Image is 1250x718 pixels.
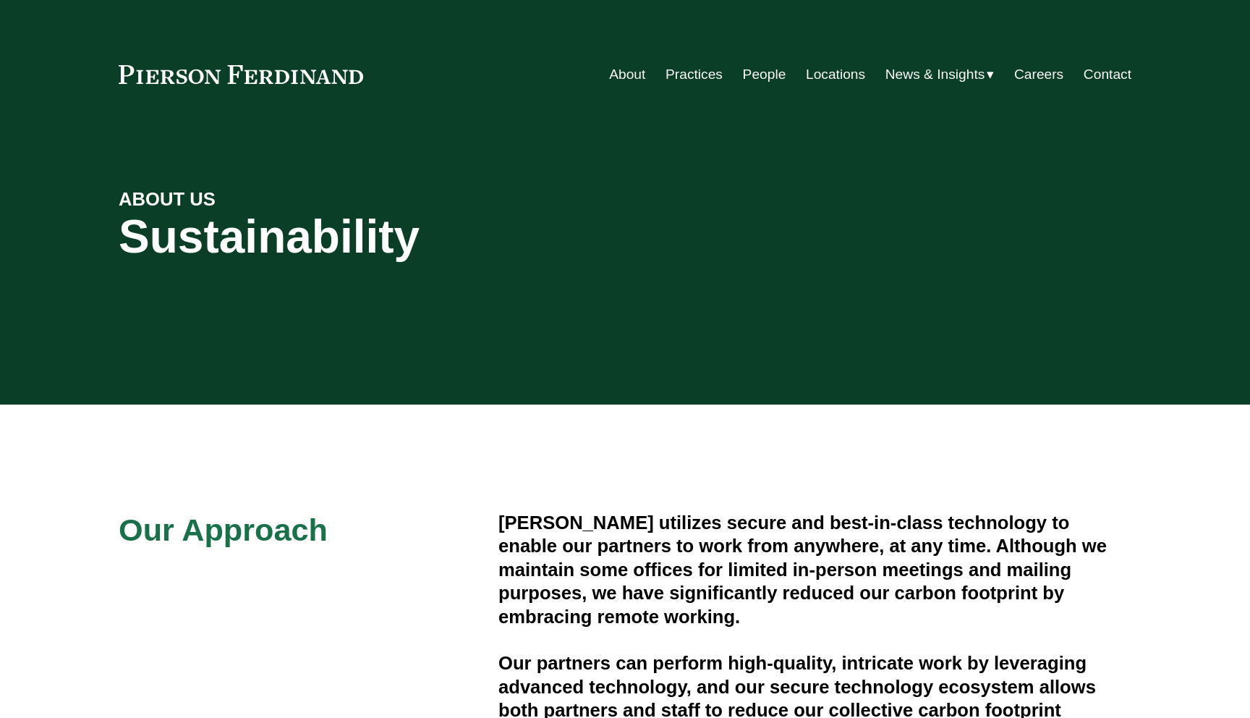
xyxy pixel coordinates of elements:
a: Careers [1014,61,1063,88]
strong: ABOUT US [119,189,216,209]
a: folder dropdown [885,61,995,88]
a: Practices [666,61,723,88]
span: News & Insights [885,62,985,88]
a: Contact [1084,61,1131,88]
a: People [743,61,786,88]
a: Locations [806,61,865,88]
span: Our Approach [119,512,328,547]
a: About [609,61,645,88]
h4: [PERSON_NAME] utilizes secure and best-in-class technology to enable our partners to work from an... [498,511,1131,628]
h1: Sustainability [119,211,878,263]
